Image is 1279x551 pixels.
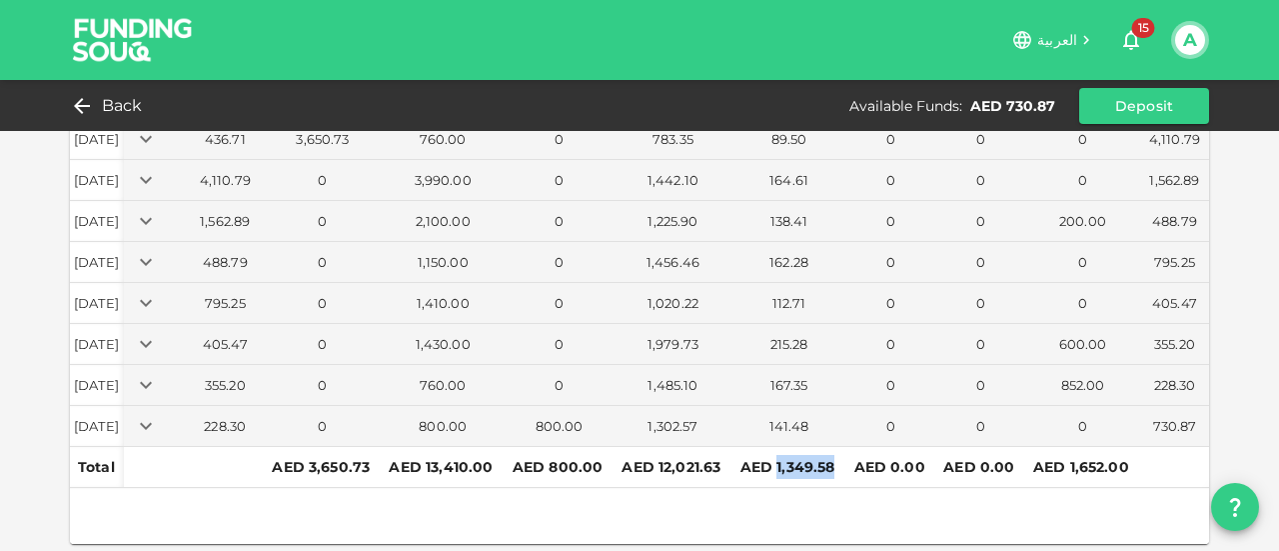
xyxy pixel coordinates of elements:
[102,92,143,120] span: Back
[850,171,932,190] div: 0
[1144,376,1205,395] div: 228.30
[132,289,160,317] button: Expand
[939,212,1021,231] div: 0
[736,417,842,436] div: 141.48
[850,212,932,231] div: 0
[618,417,727,436] div: 1,302.57
[509,212,611,231] div: 0
[1029,171,1136,190] div: 0
[190,253,260,272] div: 488.79
[70,242,124,283] td: [DATE]
[509,171,611,190] div: 0
[736,335,842,354] div: 215.28
[132,330,160,358] button: Expand
[939,376,1021,395] div: 0
[509,376,611,395] div: 0
[850,294,932,313] div: 0
[70,201,124,242] td: [DATE]
[1144,130,1205,149] div: 4,110.79
[1029,417,1136,436] div: 0
[70,324,124,365] td: [DATE]
[132,129,160,145] span: Expand
[939,335,1021,354] div: 0
[385,212,500,231] div: 2,100.00
[268,253,377,272] div: 0
[268,294,377,313] div: 0
[132,211,160,227] span: Expand
[618,294,727,313] div: 1,020.22
[622,455,723,479] div: AED 12,021.63
[1029,294,1136,313] div: 0
[385,335,500,354] div: 1,430.00
[268,212,377,231] div: 0
[509,130,611,149] div: 0
[132,334,160,350] span: Expand
[1111,20,1151,60] button: 15
[850,335,932,354] div: 0
[190,212,260,231] div: 1,562.89
[736,253,842,272] div: 162.28
[939,253,1021,272] div: 0
[1144,335,1205,354] div: 355.20
[70,160,124,201] td: [DATE]
[190,376,260,395] div: 355.20
[618,130,727,149] div: 783.35
[850,253,932,272] div: 0
[190,417,260,436] div: 228.30
[1029,253,1136,272] div: 0
[1144,253,1205,272] div: 795.25
[618,253,727,272] div: 1,456.46
[1029,212,1136,231] div: 200.00
[1144,417,1205,436] div: 730.87
[513,455,607,479] div: AED 800.00
[618,171,727,190] div: 1,442.10
[736,130,842,149] div: 89.50
[190,130,260,149] div: 436.71
[509,253,611,272] div: 0
[618,335,727,354] div: 1,979.73
[736,294,842,313] div: 112.71
[190,294,260,313] div: 795.25
[736,212,842,231] div: 138.41
[618,376,727,395] div: 1,485.10
[132,293,160,309] span: Expand
[1037,31,1077,49] span: العربية
[1029,335,1136,354] div: 600.00
[385,171,500,190] div: 3,990.00
[736,376,842,395] div: 167.35
[132,125,160,153] button: Expand
[132,207,160,235] button: Expand
[618,212,727,231] div: 1,225.90
[268,335,377,354] div: 0
[132,371,160,399] button: Expand
[70,406,124,447] td: [DATE]
[1144,171,1205,190] div: 1,562.89
[268,130,377,149] div: 3,650.73
[132,166,160,194] button: Expand
[850,130,932,149] div: 0
[939,417,1021,436] div: 0
[736,171,842,190] div: 164.61
[1029,376,1136,395] div: 852.00
[385,417,500,436] div: 800.00
[509,417,611,436] div: 800.00
[190,335,260,354] div: 405.47
[850,417,932,436] div: 0
[939,171,1021,190] div: 0
[1211,483,1259,531] button: question
[385,294,500,313] div: 1,410.00
[132,412,160,440] button: Expand
[939,130,1021,149] div: 0
[1144,212,1205,231] div: 488.79
[849,96,962,116] div: Available Funds :
[854,455,928,479] div: AED 0.00
[740,455,838,479] div: AED 1,349.58
[385,253,500,272] div: 1,150.00
[385,376,500,395] div: 760.00
[389,455,496,479] div: AED 13,410.00
[1132,18,1155,38] span: 15
[970,96,1055,116] div: AED 730.87
[509,294,611,313] div: 0
[132,252,160,268] span: Expand
[1144,294,1205,313] div: 405.47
